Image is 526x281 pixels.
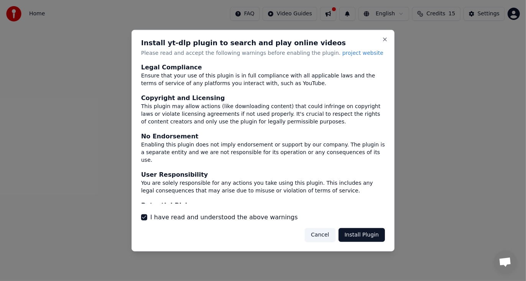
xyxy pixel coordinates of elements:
[141,39,385,46] h2: Install yt-dlp plugin to search and play online videos
[141,49,385,57] p: Please read and accept the following warnings before enabling the plugin.
[141,63,385,72] div: Legal Compliance
[339,228,385,242] button: Install Plugin
[141,94,385,103] div: Copyright and Licensing
[150,213,298,222] label: I have read and understood the above warnings
[141,72,385,87] div: Ensure that your use of this plugin is in full compliance with all applicable laws and the terms ...
[141,132,385,141] div: No Endorsement
[342,49,383,56] span: project website
[305,228,335,242] button: Cancel
[141,103,385,126] div: This plugin may allow actions (like downloading content) that could infringe on copyright laws or...
[141,141,385,164] div: Enabling this plugin does not imply endorsement or support by our company. The plugin is a separa...
[141,170,385,179] div: User Responsibility
[141,179,385,195] div: You are solely responsible for any actions you take using this plugin. This includes any legal co...
[141,201,385,210] div: Potential Risks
